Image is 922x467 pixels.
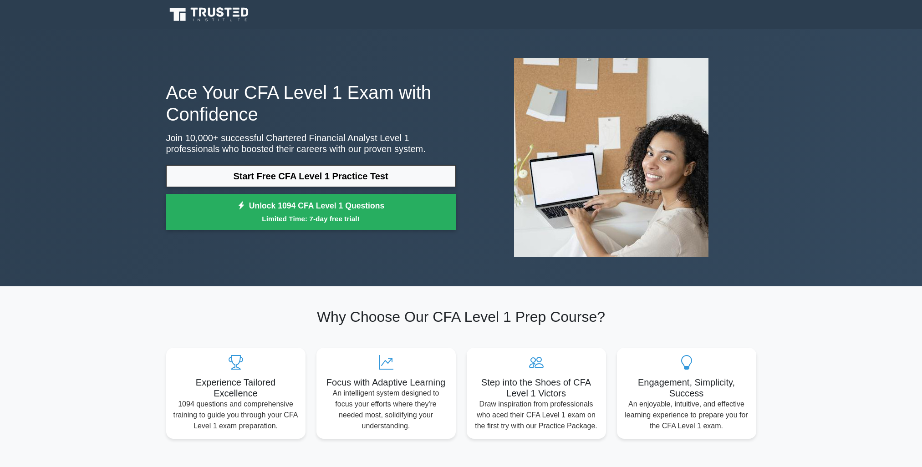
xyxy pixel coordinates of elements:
p: An enjoyable, intuitive, and effective learning experience to prepare you for the CFA Level 1 exam. [624,399,749,431]
p: Draw inspiration from professionals who aced their CFA Level 1 exam on the first try with our Pra... [474,399,599,431]
p: Join 10,000+ successful Chartered Financial Analyst Level 1 professionals who boosted their caree... [166,132,456,154]
p: 1094 questions and comprehensive training to guide you through your CFA Level 1 exam preparation. [173,399,298,431]
h5: Focus with Adaptive Learning [324,377,448,388]
h5: Experience Tailored Excellence [173,377,298,399]
h5: Engagement, Simplicity, Success [624,377,749,399]
h5: Step into the Shoes of CFA Level 1 Victors [474,377,599,399]
a: Unlock 1094 CFA Level 1 QuestionsLimited Time: 7-day free trial! [166,194,456,230]
h2: Why Choose Our CFA Level 1 Prep Course? [166,308,756,325]
h1: Ace Your CFA Level 1 Exam with Confidence [166,81,456,125]
p: An intelligent system designed to focus your efforts where they're needed most, solidifying your ... [324,388,448,431]
small: Limited Time: 7-day free trial! [178,213,444,224]
a: Start Free CFA Level 1 Practice Test [166,165,456,187]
